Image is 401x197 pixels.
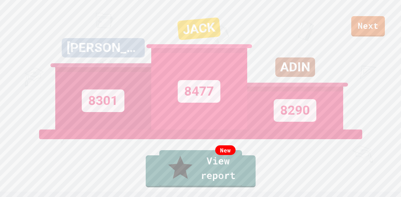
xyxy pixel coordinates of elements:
[351,16,385,36] a: Next
[215,145,236,155] div: New
[159,150,242,187] a: View report
[274,99,316,122] div: 8290
[82,89,124,112] div: 8301
[177,17,220,40] div: JACK
[178,80,220,103] div: 8477
[275,57,315,77] div: ADIN
[62,38,145,57] div: [PERSON_NAME]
